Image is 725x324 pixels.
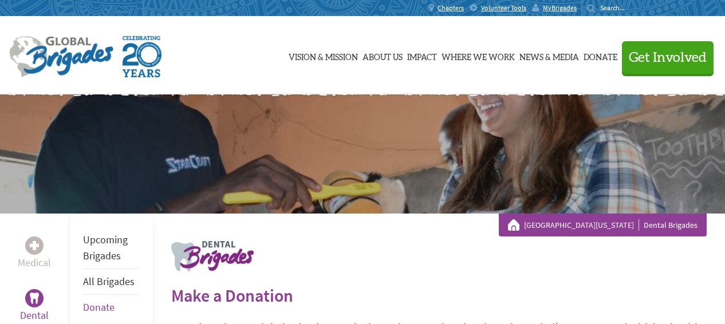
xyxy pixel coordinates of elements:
a: MedicalMedical [18,236,51,271]
img: Medical [30,241,39,250]
a: Donate [584,27,617,84]
a: Where We Work [442,27,515,84]
a: DentalDental [20,289,49,323]
a: News & Media [519,27,579,84]
span: Chapters [438,3,464,13]
a: [GEOGRAPHIC_DATA][US_STATE] [524,219,639,231]
span: Get Involved [629,51,707,65]
img: logo-dental.png [171,241,254,271]
div: Dental [25,289,44,307]
li: Donate [83,295,139,320]
a: All Brigades [83,275,135,288]
a: About Us [362,27,403,84]
button: Get Involved [622,41,714,74]
a: Vision & Mission [289,27,358,84]
a: Upcoming Brigades [83,233,128,262]
p: Dental [20,307,49,323]
span: Volunteer Tools [481,3,526,13]
img: Global Brigades Celebrating 20 Years [123,36,161,77]
li: Upcoming Brigades [83,227,139,269]
h2: Make a Donation [171,285,707,306]
a: Donate [83,301,115,314]
img: Dental [30,293,39,303]
input: Search... [600,3,633,12]
li: All Brigades [83,269,139,295]
p: Medical [18,255,51,271]
div: Medical [25,236,44,255]
img: Global Brigades Logo [9,36,113,77]
div: Dental Brigades [508,219,698,231]
a: Impact [407,27,437,84]
span: MyBrigades [543,3,577,13]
